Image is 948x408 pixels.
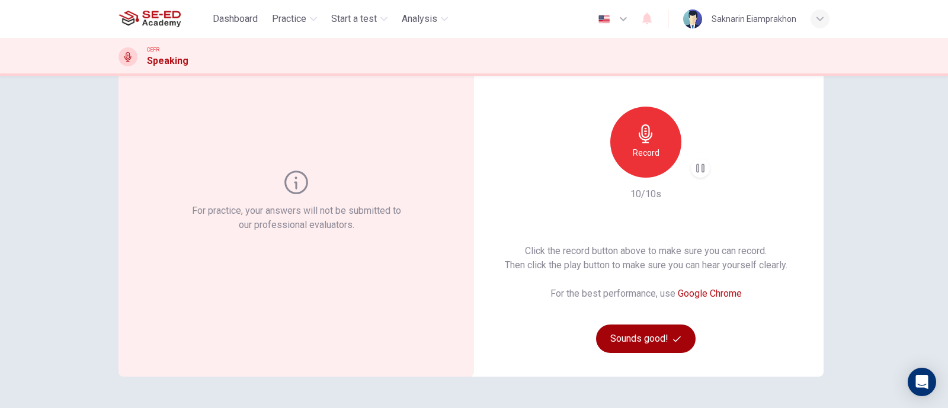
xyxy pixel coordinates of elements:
div: Open Intercom Messenger [908,368,936,396]
span: Practice [272,12,306,26]
button: Practice [267,8,322,30]
div: Saknarin Eiamprakhon [712,12,796,26]
button: Analysis [397,8,453,30]
a: Google Chrome [678,288,742,299]
img: en [597,15,611,24]
button: Start a test [326,8,392,30]
span: CEFR [147,46,159,54]
a: SE-ED Academy logo [118,7,208,31]
span: Dashboard [213,12,258,26]
h6: Click the record button above to make sure you can record. Then click the play button to make sur... [505,244,787,272]
img: Profile picture [683,9,702,28]
h6: 10/10s [630,187,661,201]
button: Record [610,107,681,178]
h6: For practice, your answers will not be submitted to our professional evaluators. [190,204,403,232]
button: Dashboard [208,8,262,30]
span: Start a test [331,12,377,26]
h6: Record [633,146,659,160]
h1: Speaking [147,54,188,68]
button: Sounds good! [596,325,696,353]
span: Analysis [402,12,437,26]
h6: For the best performance, use [550,287,742,301]
img: SE-ED Academy logo [118,7,181,31]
